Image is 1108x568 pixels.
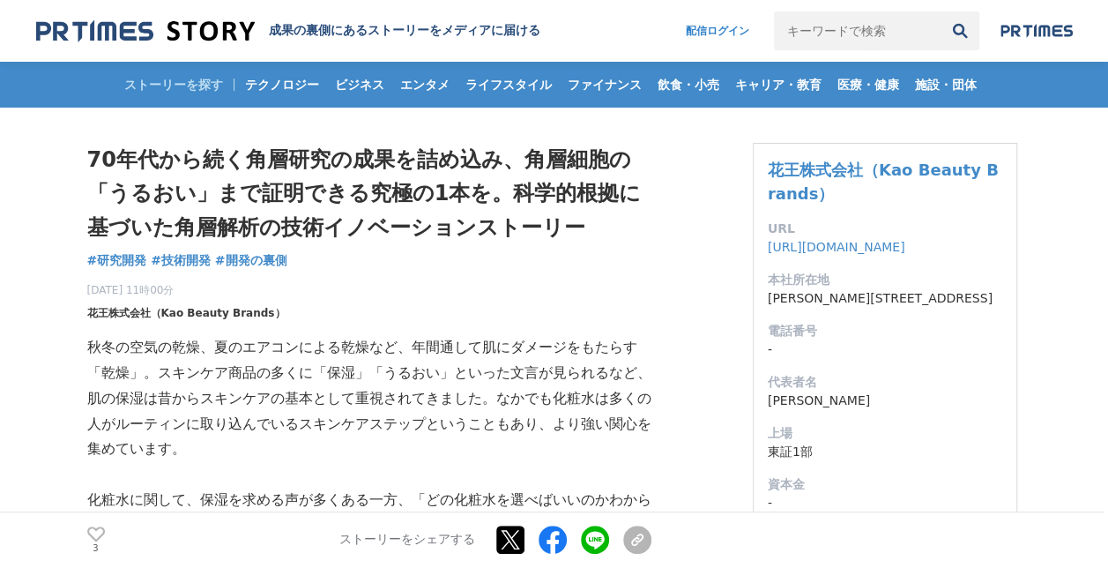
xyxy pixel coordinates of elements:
[393,77,457,93] span: エンタメ
[561,62,649,108] a: ファイナンス
[651,62,726,108] a: 飲食・小売
[215,251,287,270] a: #開発の裏側
[238,62,326,108] a: テクノロジー
[768,161,999,203] a: 花王株式会社（Kao Beauty Brands）
[339,533,475,549] p: ストーリーをシェアする
[908,62,984,108] a: 施設・団体
[941,11,979,50] button: 検索
[768,289,1002,308] dd: [PERSON_NAME][STREET_ADDRESS]
[151,251,211,270] a: #技術開発
[87,544,105,553] p: 3
[768,340,1002,359] dd: -
[728,62,829,108] a: キャリア・教育
[87,335,651,462] p: 秋冬の空気の乾燥、夏のエアコンによる乾燥など、年間通して肌にダメージをもたらす「乾燥」。スキンケア商品の多くに「保湿」「うるおい」といった文言が見られるなど、肌の保湿は昔からスキンケアの基本とし...
[768,475,1002,494] dt: 資本金
[768,220,1002,238] dt: URL
[87,252,147,268] span: #研究開発
[768,373,1002,392] dt: 代表者名
[768,443,1002,461] dd: 東証1部
[774,11,941,50] input: キーワードで検索
[215,252,287,268] span: #開発の裏側
[151,252,211,268] span: #技術開発
[768,240,905,254] a: [URL][DOMAIN_NAME]
[668,11,767,50] a: 配信ログイン
[393,62,457,108] a: エンタメ
[561,77,649,93] span: ファイナンス
[238,77,326,93] span: テクノロジー
[651,77,726,93] span: 飲食・小売
[768,494,1002,512] dd: -
[458,62,559,108] a: ライフスタイル
[908,77,984,93] span: 施設・団体
[728,77,829,93] span: キャリア・教育
[328,62,391,108] a: ビジネス
[328,77,391,93] span: ビジネス
[36,19,255,43] img: 成果の裏側にあるストーリーをメディアに届ける
[87,305,286,321] a: 花王株式会社（Kao Beauty Brands）
[768,392,1002,410] dd: [PERSON_NAME]
[768,424,1002,443] dt: 上場
[1000,24,1073,38] img: prtimes
[768,322,1002,340] dt: 電話番号
[87,143,651,244] h1: 70年代から続く角層研究の成果を詰め込み、角層細胞の「うるおい」まで証明できる究極の1本を。科学的根拠に基づいた角層解析の技術イノベーションストーリー
[768,271,1002,289] dt: 本社所在地
[269,23,540,39] h2: 成果の裏側にあるストーリーをメディアに届ける
[830,62,906,108] a: 医療・健康
[830,77,906,93] span: 医療・健康
[87,251,147,270] a: #研究開発
[87,282,286,298] span: [DATE] 11時00分
[458,77,559,93] span: ライフスタイル
[36,19,540,43] a: 成果の裏側にあるストーリーをメディアに届ける 成果の裏側にあるストーリーをメディアに届ける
